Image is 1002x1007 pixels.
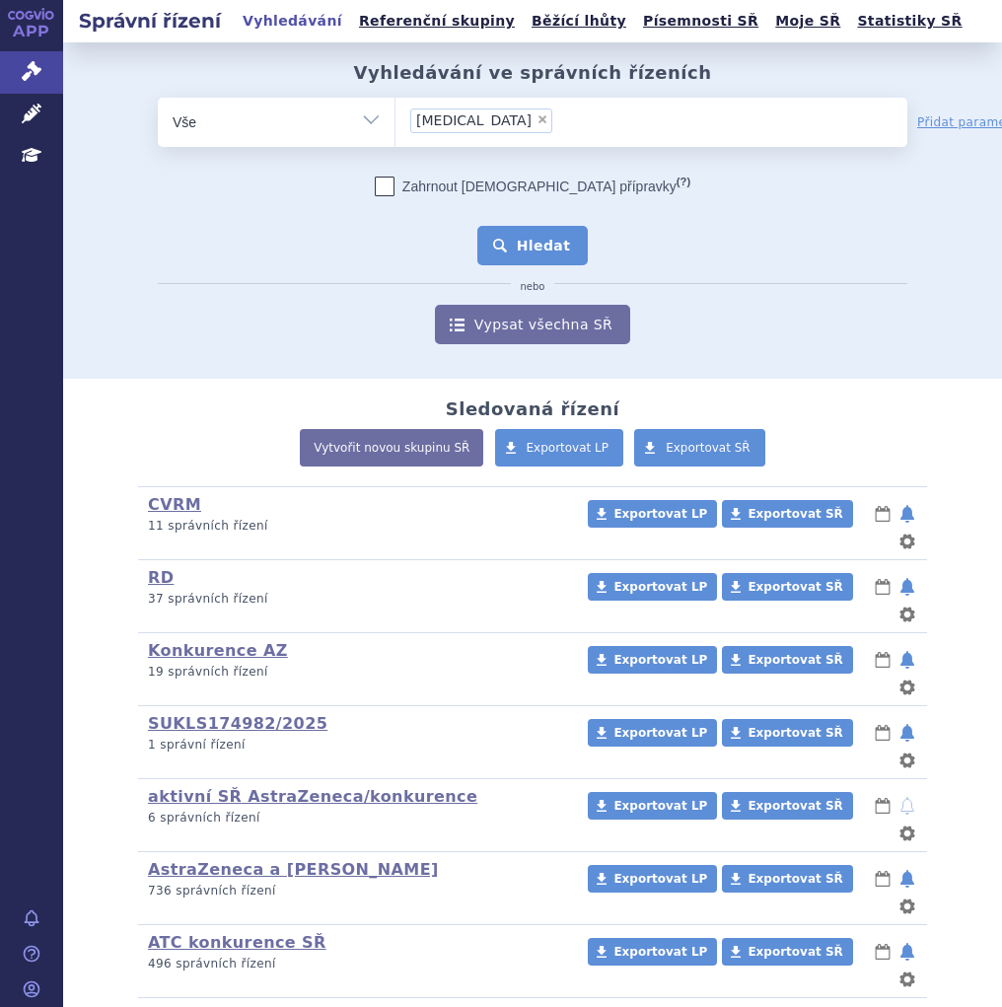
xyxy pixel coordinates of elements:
a: Exportovat LP [495,429,624,467]
a: Exportovat LP [588,792,717,820]
a: SUKLS174982/2025 [148,714,327,733]
button: notifikace [897,721,917,745]
span: Exportovat LP [613,726,707,740]
a: Exportovat SŘ [722,719,852,747]
a: Exportovat SŘ [634,429,765,467]
span: Exportovat SŘ [748,580,842,594]
a: Exportovat LP [588,646,717,674]
p: 19 správních řízení [148,664,571,681]
a: Exportovat SŘ [722,646,852,674]
p: 496 správních řízení [148,956,571,972]
span: Exportovat SŘ [748,726,842,740]
a: Exportovat SŘ [722,573,852,601]
i: nebo [511,281,555,293]
span: Exportovat SŘ [748,945,842,959]
input: [MEDICAL_DATA] [558,108,641,132]
button: nastavení [897,530,917,553]
h2: Sledovaná řízení [446,398,619,420]
span: Exportovat SŘ [748,653,842,667]
a: Referenční skupiny [353,8,521,35]
button: lhůty [873,502,893,526]
abbr: (?) [677,176,690,188]
button: nastavení [897,968,917,991]
a: Exportovat SŘ [722,938,852,966]
a: AstraZeneca a [PERSON_NAME] [148,860,439,879]
a: Exportovat LP [588,938,717,966]
button: notifikace [897,502,917,526]
span: Exportovat SŘ [748,799,842,813]
button: nastavení [897,749,917,772]
a: Vytvořit novou skupinu SŘ [300,429,483,467]
button: Hledat [477,226,589,265]
span: Exportovat LP [613,580,707,594]
button: lhůty [873,940,893,964]
p: 1 správní řízení [148,737,571,754]
p: 37 správních řízení [148,591,571,608]
h2: Správní řízení [63,7,237,35]
button: lhůty [873,648,893,672]
a: aktivní SŘ AstraZeneca/konkurence [148,787,477,806]
button: lhůty [873,575,893,599]
a: Běžící lhůty [526,8,632,35]
span: [MEDICAL_DATA] [416,113,532,127]
a: Exportovat LP [588,719,717,747]
h2: Vyhledávání ve správních řízeních [353,62,711,84]
button: nastavení [897,603,917,626]
a: ATC konkurence SŘ [148,933,326,952]
button: lhůty [873,721,893,745]
label: Zahrnout [DEMOGRAPHIC_DATA] přípravky [375,177,690,196]
p: 736 správních řízení [148,883,571,899]
a: Statistiky SŘ [851,8,967,35]
a: Exportovat LP [588,865,717,893]
button: nastavení [897,676,917,699]
span: Exportovat LP [613,872,707,886]
button: lhůty [873,867,893,891]
p: 11 správních řízení [148,518,571,535]
p: 6 správních řízení [148,810,571,827]
span: × [537,113,548,125]
a: Vyhledávání [237,8,348,35]
span: Exportovat LP [613,507,707,521]
a: RD [148,568,174,587]
a: Exportovat LP [588,500,717,528]
button: notifikace [897,648,917,672]
span: Exportovat SŘ [666,441,751,455]
a: CVRM [148,495,201,514]
button: lhůty [873,794,893,818]
span: Exportovat LP [613,799,707,813]
button: notifikace [897,867,917,891]
a: Moje SŘ [769,8,846,35]
span: Exportovat SŘ [748,507,842,521]
button: notifikace [897,575,917,599]
a: Písemnosti SŘ [637,8,764,35]
a: Konkurence AZ [148,641,288,660]
a: Exportovat LP [588,573,717,601]
a: Exportovat SŘ [722,792,852,820]
button: notifikace [897,794,917,818]
a: Exportovat SŘ [722,500,852,528]
button: nastavení [897,822,917,845]
span: Exportovat LP [613,945,707,959]
button: nastavení [897,895,917,918]
span: Exportovat SŘ [748,872,842,886]
span: Exportovat LP [613,653,707,667]
button: notifikace [897,940,917,964]
a: Vypsat všechna SŘ [435,305,630,344]
span: Exportovat LP [527,441,609,455]
a: Exportovat SŘ [722,865,852,893]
